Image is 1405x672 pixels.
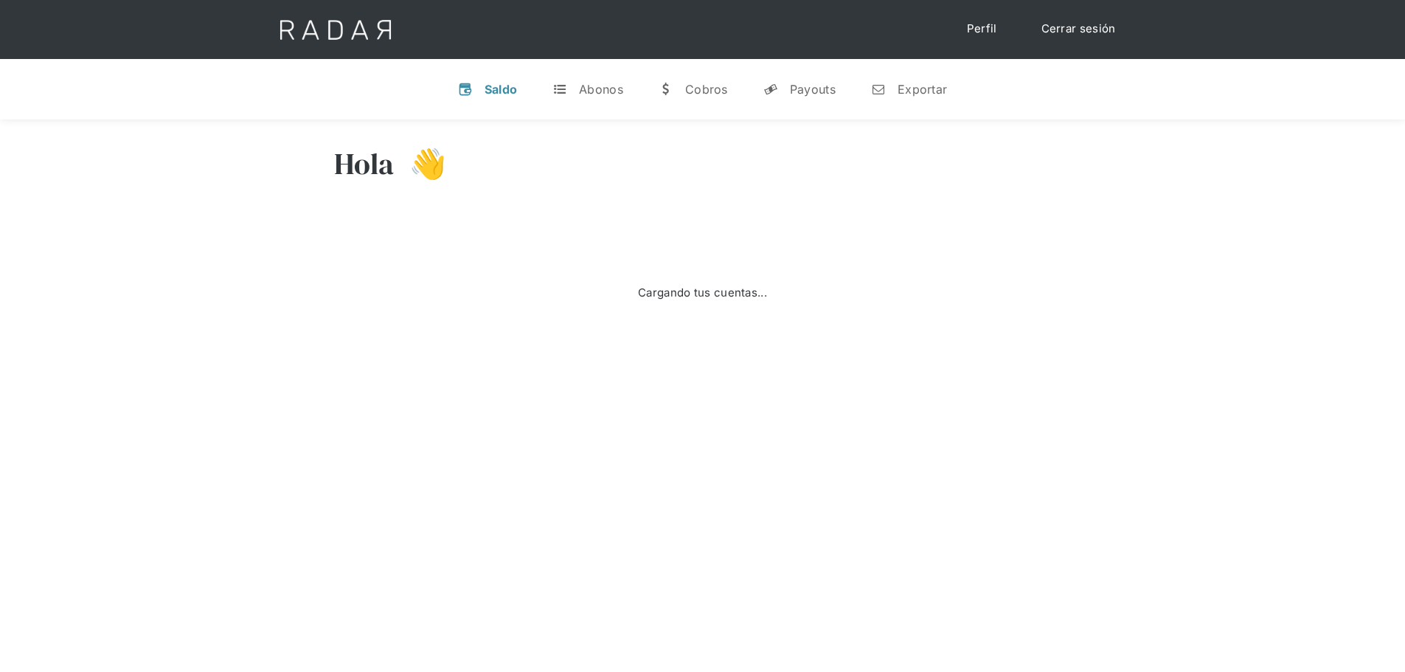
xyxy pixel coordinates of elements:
div: v [458,82,473,97]
div: n [871,82,886,97]
div: t [552,82,567,97]
a: Cerrar sesión [1027,15,1131,44]
div: w [659,82,673,97]
div: Payouts [790,82,836,97]
div: Exportar [898,82,947,97]
h3: 👋 [395,145,446,182]
div: Cargando tus cuentas... [638,285,767,302]
h3: Hola [334,145,395,182]
div: Abonos [579,82,623,97]
div: Saldo [485,82,518,97]
div: y [763,82,778,97]
a: Perfil [952,15,1012,44]
div: Cobros [685,82,728,97]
